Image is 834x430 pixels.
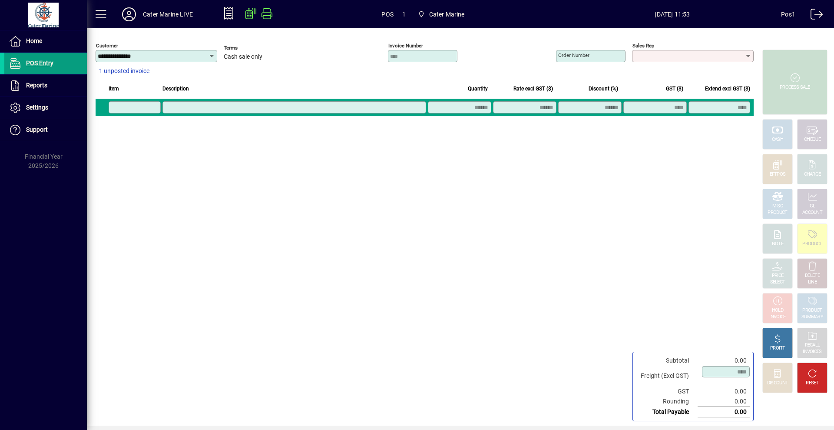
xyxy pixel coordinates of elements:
div: RESET [806,380,819,387]
td: 0.00 [698,356,750,366]
td: GST [636,387,698,397]
td: 0.00 [698,407,750,417]
span: Extend excl GST ($) [705,84,750,93]
span: 1 unposted invoice [99,67,149,76]
span: Cater Marine [429,7,465,21]
mat-label: Order number [558,52,589,58]
span: Settings [26,104,48,111]
span: Quantity [468,84,488,93]
div: PRICE [772,273,784,279]
span: [DATE] 11:53 [564,7,781,21]
div: Cater Marine LIVE [143,7,193,21]
div: PRODUCT [802,241,822,247]
div: EFTPOS [770,171,786,178]
span: GST ($) [666,84,683,93]
div: HOLD [772,307,783,314]
a: Settings [4,97,87,119]
td: 0.00 [698,387,750,397]
span: Cash sale only [224,53,262,60]
a: Support [4,119,87,141]
td: Total Payable [636,407,698,417]
div: MISC [772,203,783,210]
span: Terms [224,45,276,51]
span: Item [109,84,119,93]
div: RECALL [805,342,820,349]
div: NOTE [772,241,783,247]
mat-label: Sales rep [632,43,654,49]
div: DISCOUNT [767,380,788,387]
div: DELETE [805,273,820,279]
div: SUMMARY [801,314,823,320]
span: POS Entry [26,60,53,67]
a: Home [4,30,87,52]
div: CASH [772,137,783,143]
td: Rounding [636,397,698,407]
div: GL [810,203,815,210]
td: 0.00 [698,397,750,407]
td: Subtotal [636,356,698,366]
span: 1 [402,7,406,21]
div: INVOICES [803,349,821,355]
span: Rate excl GST ($) [513,84,553,93]
a: Reports [4,75,87,97]
div: PROCESS SALE [780,84,810,91]
div: PROFIT [770,345,785,352]
div: INVOICE [769,314,785,320]
span: POS [381,7,394,21]
div: CHARGE [804,171,821,178]
button: 1 unposted invoice [96,63,153,79]
a: Logout [804,2,823,30]
span: Discount (%) [589,84,618,93]
div: SELECT [770,279,785,286]
span: Description [162,84,189,93]
div: PRODUCT [768,210,787,216]
div: ACCOUNT [802,210,822,216]
span: Support [26,126,48,133]
button: Profile [115,7,143,22]
span: Cater Marine [414,7,468,22]
mat-label: Customer [96,43,118,49]
span: Reports [26,82,47,89]
div: CHEQUE [804,137,821,143]
td: Freight (Excl GST) [636,366,698,387]
mat-label: Invoice number [388,43,423,49]
span: Home [26,37,42,44]
div: Pos1 [781,7,795,21]
div: PRODUCT [802,307,822,314]
div: LINE [808,279,817,286]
